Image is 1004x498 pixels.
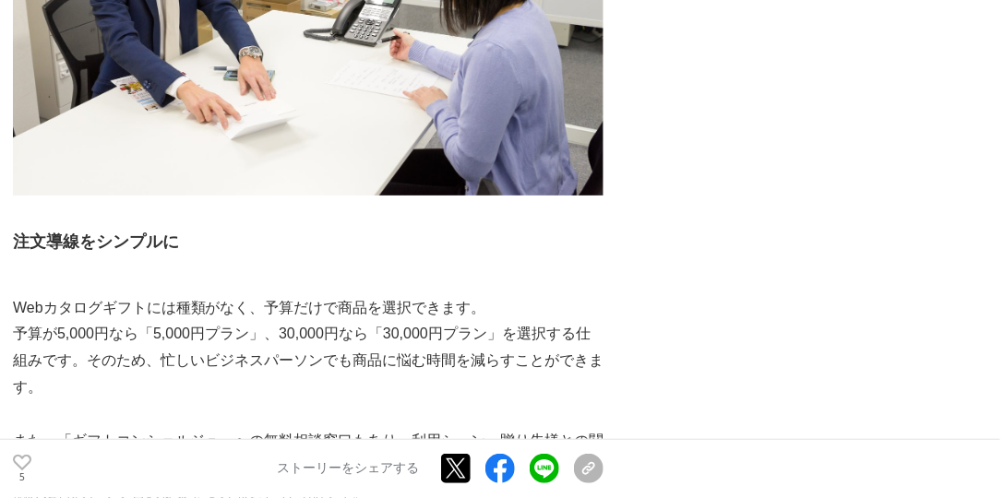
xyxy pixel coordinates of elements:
[13,321,604,400] p: 予算が5,000円なら「5,000円プラン」、30,000円なら「30,000円プラン」を選択する仕組みです。そのため、忙しいビジネスパーソンでも商品に悩む時間を減らすことができます。
[13,473,31,482] p: 5
[13,232,179,251] strong: 注文導線をシンプルに
[277,461,419,478] p: ストーリーをシェアする
[13,295,604,322] p: Webカタログギフトには種類がなく、予算だけで商品を選択できます。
